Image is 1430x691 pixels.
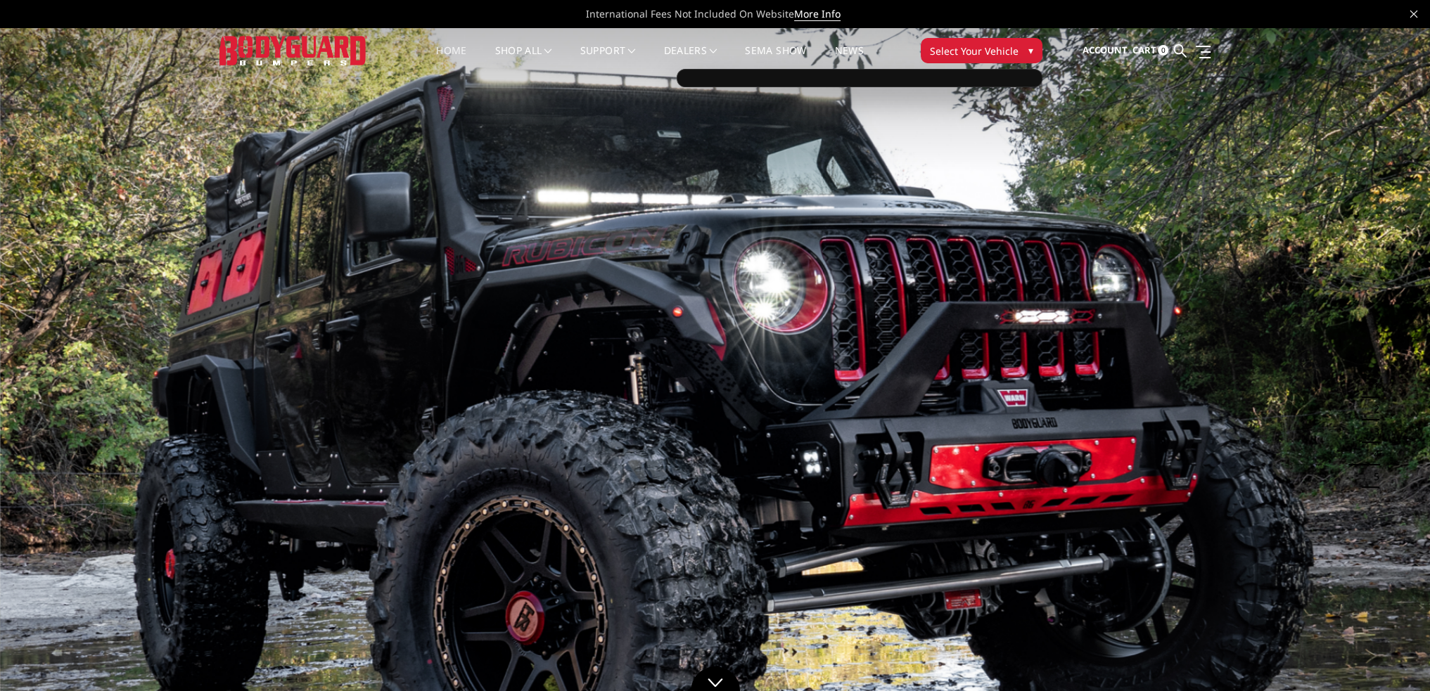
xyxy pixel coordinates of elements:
a: More Info [794,7,841,21]
a: SEMA Show [745,46,806,73]
a: Support [580,46,636,73]
span: Account [1082,44,1127,56]
button: 2 of 5 [1365,398,1379,420]
a: Account [1082,32,1127,70]
span: ▾ [1028,43,1033,58]
span: 0 [1158,45,1168,56]
a: shop all [495,46,552,73]
button: 5 of 5 [1365,465,1379,488]
a: Dealers [664,46,717,73]
a: Click to Down [691,666,740,691]
img: BODYGUARD BUMPERS [219,36,367,65]
a: Home [436,46,466,73]
span: Select Your Vehicle [930,44,1019,58]
button: 3 of 5 [1365,420,1379,443]
button: Select Your Vehicle [921,38,1042,63]
iframe: Chat Widget [1360,624,1430,691]
button: 1 of 5 [1365,375,1379,398]
a: Cart 0 [1132,32,1168,70]
button: 4 of 5 [1365,443,1379,465]
a: News [834,46,863,73]
span: Cart [1132,44,1156,56]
